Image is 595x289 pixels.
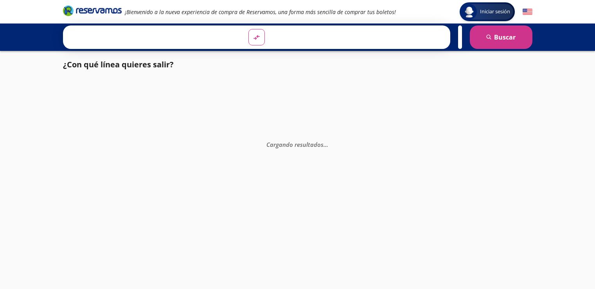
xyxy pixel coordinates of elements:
button: English [523,7,532,17]
em: Cargando resultados [266,141,328,148]
i: Brand Logo [63,5,122,16]
button: Buscar [470,25,532,49]
span: . [327,141,328,148]
span: . [324,141,325,148]
span: Iniciar sesión [477,8,513,16]
span: . [325,141,327,148]
p: ¿Con qué línea quieres salir? [63,59,174,70]
em: ¡Bienvenido a la nueva experiencia de compra de Reservamos, una forma más sencilla de comprar tus... [125,8,396,16]
a: Brand Logo [63,5,122,19]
